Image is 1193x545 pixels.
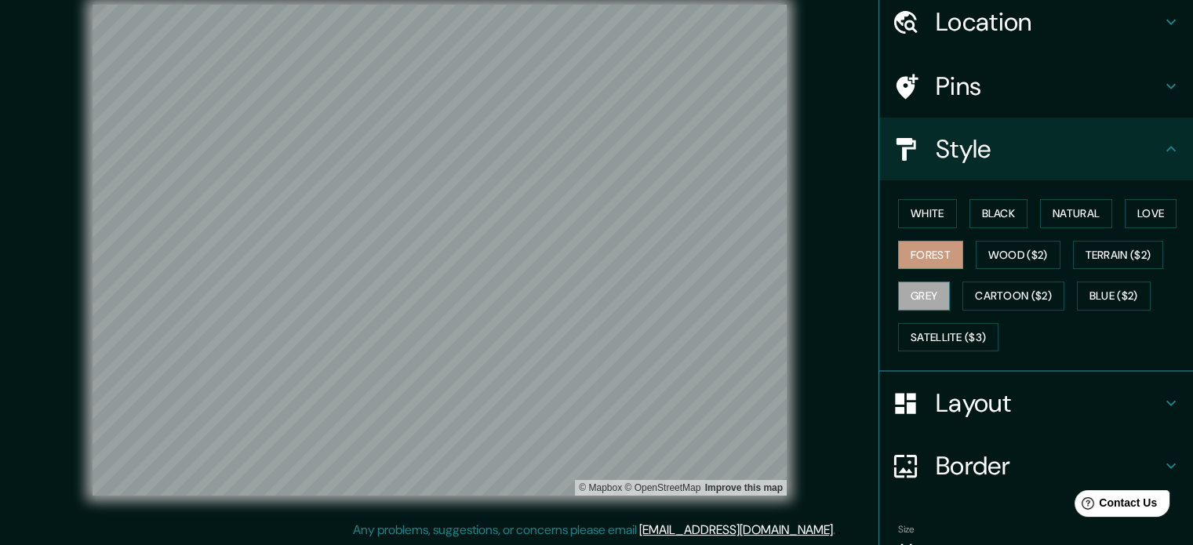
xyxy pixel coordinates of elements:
[969,199,1028,228] button: Black
[879,434,1193,497] div: Border
[705,482,783,493] a: Map feedback
[1040,199,1112,228] button: Natural
[898,199,957,228] button: White
[879,55,1193,118] div: Pins
[898,323,998,352] button: Satellite ($3)
[353,521,835,540] p: Any problems, suggestions, or concerns please email .
[879,372,1193,434] div: Layout
[962,282,1064,311] button: Cartoon ($2)
[93,5,787,496] canvas: Map
[976,241,1060,270] button: Wood ($2)
[579,482,622,493] a: Mapbox
[936,6,1162,38] h4: Location
[639,521,833,538] a: [EMAIL_ADDRESS][DOMAIN_NAME]
[1073,241,1164,270] button: Terrain ($2)
[898,282,950,311] button: Grey
[936,133,1162,165] h4: Style
[1077,282,1151,311] button: Blue ($2)
[936,71,1162,102] h4: Pins
[898,241,963,270] button: Forest
[898,523,915,536] label: Size
[936,387,1162,419] h4: Layout
[835,521,838,540] div: .
[1125,199,1177,228] button: Love
[879,118,1193,180] div: Style
[936,450,1162,481] h4: Border
[838,521,841,540] div: .
[624,482,700,493] a: OpenStreetMap
[1053,484,1176,528] iframe: Help widget launcher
